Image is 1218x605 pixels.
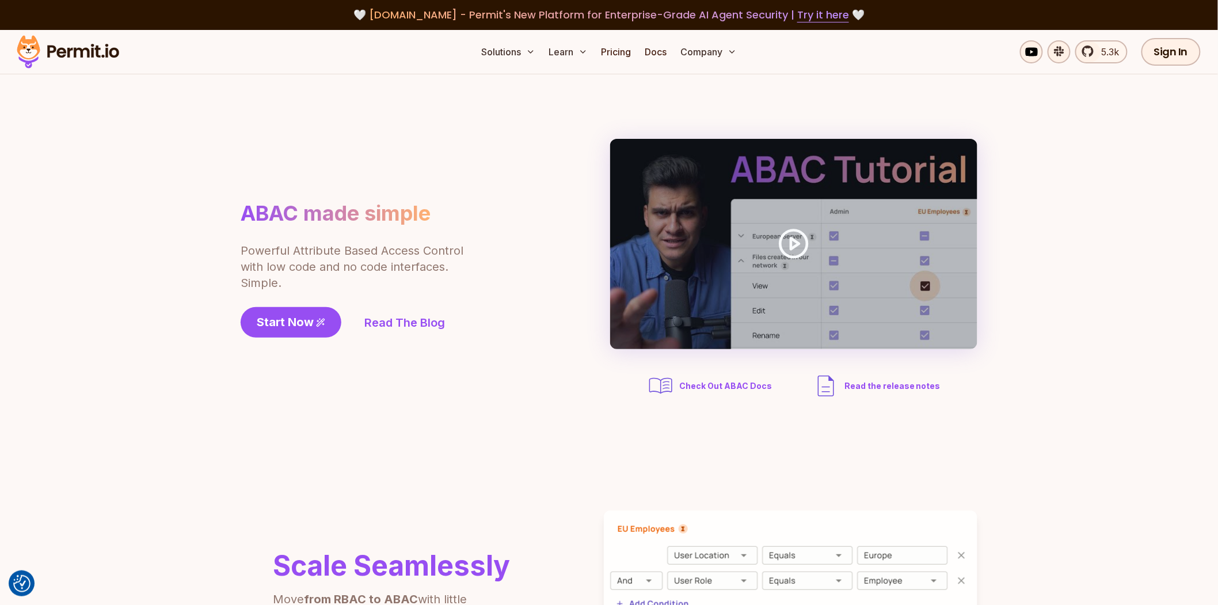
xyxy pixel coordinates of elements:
[241,307,341,338] a: Start Now
[679,380,772,392] span: Check Out ABAC Docs
[797,7,849,22] a: Try it here
[812,372,840,400] img: description
[241,243,465,291] p: Powerful Attribute Based Access Control with low code and no code interfaces. Simple.
[477,40,540,63] button: Solutions
[273,552,510,580] h2: Scale Seamlessly
[641,40,672,63] a: Docs
[597,40,636,63] a: Pricing
[1095,45,1120,59] span: 5.3k
[241,201,431,226] h1: ABAC made simple
[257,314,314,330] span: Start Now
[812,372,941,400] a: Read the release notes
[844,380,941,392] span: Read the release notes
[369,7,849,22] span: [DOMAIN_NAME] - Permit's New Platform for Enterprise-Grade AI Agent Security |
[545,40,592,63] button: Learn
[28,7,1190,23] div: 🤍 🤍
[1075,40,1128,63] a: 5.3k
[364,315,445,331] a: Read The Blog
[647,372,675,400] img: abac docs
[647,372,775,400] a: Check Out ABAC Docs
[13,575,31,592] button: Consent Preferences
[13,575,31,592] img: Revisit consent button
[676,40,741,63] button: Company
[12,32,124,71] img: Permit logo
[1141,38,1201,66] a: Sign In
